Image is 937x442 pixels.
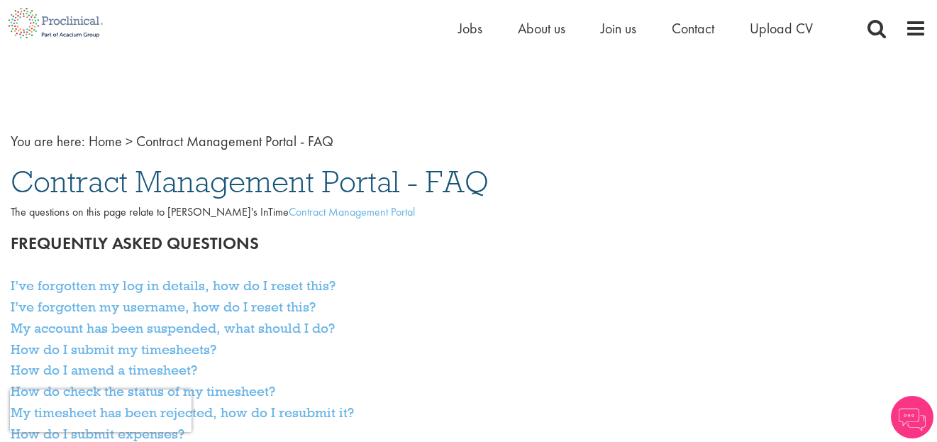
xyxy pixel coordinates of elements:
[672,19,714,38] a: Contact
[289,204,415,219] a: Contract Management Portal
[136,132,333,150] span: Contract Management Portal - FAQ
[10,389,192,432] iframe: reCAPTCHA
[11,204,926,221] div: The questions on this page relate to [PERSON_NAME]'s InTime
[89,132,122,150] a: breadcrumb link
[11,425,184,442] a: How do I submit expenses?
[601,19,636,38] a: Join us
[11,162,489,201] span: Contract Management Portal - FAQ
[750,19,813,38] a: Upload CV
[11,382,275,399] a: How do check the status of my timesheet?
[126,132,133,150] span: >
[11,319,335,336] a: My account has been suspended, what should I do?
[11,277,336,294] a: I’ve forgotten my log in details, how do I reset this?
[11,298,316,315] a: I’ve forgotten my username, how do I reset this?
[518,19,565,38] a: About us
[11,341,216,358] a: How do I submit my timesheets?
[11,361,197,378] a: How do I amend a timesheet?
[891,396,933,438] img: Chatbot
[11,234,926,272] h2: Frequently asked questions
[11,132,85,150] span: You are here:
[458,19,482,38] a: Jobs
